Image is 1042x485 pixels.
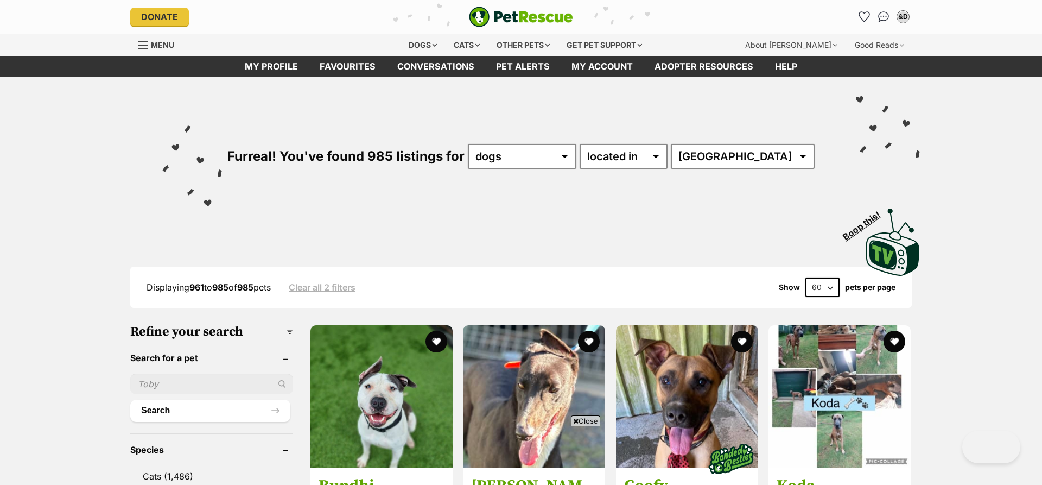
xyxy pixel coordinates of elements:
[147,282,271,293] span: Displaying to of pets
[289,282,355,292] a: Clear all 2 filters
[446,34,487,56] div: Cats
[847,34,912,56] div: Good Reads
[463,325,605,468] img: Roy - Greyhound Dog
[469,7,573,27] img: logo-e224e6f780fb5917bec1dbf3a21bbac754714ae5b6737aabdf751b685950b380.svg
[227,148,465,164] span: Furreal! You've found 985 listings for
[130,374,293,394] input: Toby
[878,11,889,22] img: chat-41dd97257d64d25036548639549fe6c8038ab92f7586957e7f3b1b290dea8141.svg
[401,34,444,56] div: Dogs
[237,282,253,293] strong: 985
[855,8,912,26] ul: Account quick links
[212,282,228,293] strong: 985
[616,325,758,468] img: Goofy - Ridgeback Dog
[130,400,290,421] button: Search
[579,331,600,352] button: favourite
[768,325,911,468] img: Koda - Great Dane x Mastiff Dog
[130,324,293,339] h3: Refine your search
[898,11,908,22] div: D&DK
[731,331,753,352] button: favourite
[841,203,891,242] span: Boop this!
[559,34,650,56] div: Get pet support
[845,283,895,292] label: pets per page
[561,56,644,77] a: My account
[425,331,447,352] button: favourite
[485,56,561,77] a: Pet alerts
[189,282,204,293] strong: 961
[884,331,905,352] button: favourite
[489,34,557,56] div: Other pets
[764,56,808,77] a: Help
[866,199,920,278] a: Boop this!
[866,209,920,276] img: PetRescue TV logo
[469,7,573,27] a: PetRescue
[386,56,485,77] a: conversations
[130,353,293,363] header: Search for a pet
[323,431,719,480] iframe: Advertisement
[234,56,309,77] a: My profile
[571,415,600,426] span: Close
[130,445,293,455] header: Species
[151,40,174,49] span: Menu
[875,8,892,26] a: Conversations
[310,325,453,468] img: Bundhi - American Staffordshire Terrier Dog
[130,8,189,26] a: Donate
[138,34,182,54] a: Menu
[738,34,845,56] div: About [PERSON_NAME]
[644,56,764,77] a: Adopter resources
[894,8,912,26] button: My account
[779,283,800,292] span: Show
[309,56,386,77] a: Favourites
[855,8,873,26] a: Favourites
[962,431,1020,463] iframe: Help Scout Beacon - Open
